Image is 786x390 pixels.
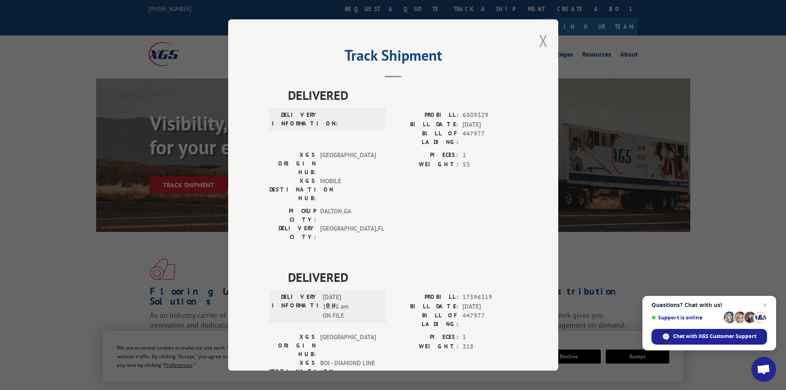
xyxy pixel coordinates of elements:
[651,329,767,345] div: Chat with XGS Customer Support
[269,151,316,177] label: XGS ORIGIN HUB:
[463,293,517,302] span: 17596319
[463,111,517,120] span: 6809329
[393,293,458,302] label: PROBILL:
[393,151,458,160] label: PIECES:
[320,359,376,385] span: BOI - DIAMOND LINE D
[393,333,458,342] label: PIECES:
[393,120,458,130] label: BILL DATE:
[272,293,319,321] label: DELIVERY INFORMATION:
[393,160,458,170] label: WEIGHT:
[463,333,517,342] span: 1
[393,129,458,147] label: BILL OF LADING:
[269,50,517,65] h2: Track Shipment
[463,151,517,160] span: 1
[320,333,376,359] span: [GEOGRAPHIC_DATA]
[320,177,376,203] span: MOBILE
[539,30,548,52] button: Close modal
[323,293,378,321] span: [DATE] 11:31 am ON FILE
[463,160,517,170] span: 53
[320,224,376,241] span: [GEOGRAPHIC_DATA] , FL
[393,342,458,352] label: WEIGHT:
[463,311,517,329] span: 447977
[320,151,376,177] span: [GEOGRAPHIC_DATA]
[288,268,517,286] span: DELIVERED
[288,86,517,104] span: DELIVERED
[393,111,458,120] label: PROBILL:
[269,333,316,359] label: XGS ORIGIN HUB:
[272,111,319,128] label: DELIVERY INFORMATION:
[673,333,756,340] span: Chat with XGS Customer Support
[393,302,458,312] label: BILL DATE:
[269,177,316,203] label: XGS DESTINATION HUB:
[463,120,517,130] span: [DATE]
[651,314,721,321] span: Support is online
[269,359,316,385] label: XGS DESTINATION HUB:
[463,342,517,352] span: 318
[269,224,316,241] label: DELIVERY CITY:
[463,129,517,147] span: 447977
[651,302,767,308] span: Questions? Chat with us!
[751,357,776,382] div: Open chat
[393,311,458,329] label: BILL OF LADING:
[760,300,770,310] span: Close chat
[320,207,376,224] span: DALTON , GA
[269,207,316,224] label: PICKUP CITY:
[463,302,517,312] span: [DATE]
